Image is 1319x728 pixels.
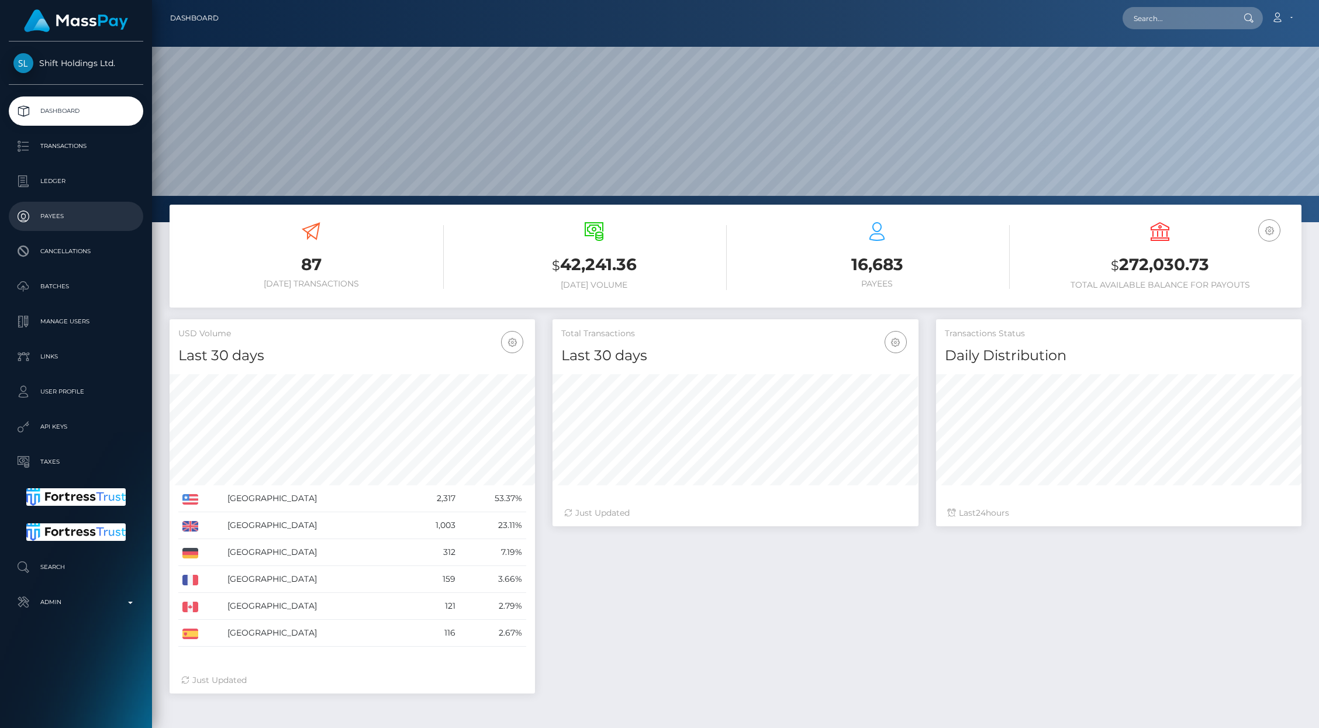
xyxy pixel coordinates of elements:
p: Transactions [13,137,139,155]
td: 1,003 [407,512,460,539]
p: Links [13,348,139,365]
div: Just Updated [564,507,906,519]
h3: 42,241.36 [461,253,727,277]
h6: [DATE] Volume [461,280,727,290]
h4: Daily Distribution [945,346,1293,366]
p: Batches [13,278,139,295]
p: API Keys [13,418,139,436]
h3: 272,030.73 [1027,253,1293,277]
td: [GEOGRAPHIC_DATA] [223,566,407,593]
td: 2.79% [460,593,527,620]
a: Cancellations [9,237,143,266]
h5: Total Transactions [561,328,909,340]
img: CA.png [182,602,198,612]
img: Fortress Trust [26,523,126,541]
p: User Profile [13,383,139,401]
h3: 87 [178,253,444,276]
h4: Last 30 days [178,346,526,366]
small: $ [552,257,560,274]
img: Shift Holdings Ltd. [13,53,33,73]
p: Manage Users [13,313,139,330]
img: Fortress Trust [26,488,126,506]
img: ES.png [182,629,198,639]
a: Payees [9,202,143,231]
img: FR.png [182,575,198,585]
span: 24 [976,508,986,518]
td: [GEOGRAPHIC_DATA] [223,593,407,620]
p: Taxes [13,453,139,471]
img: DE.png [182,548,198,558]
h5: USD Volume [178,328,526,340]
p: Payees [13,208,139,225]
h4: Last 30 days [561,346,909,366]
img: US.png [182,494,198,505]
td: [GEOGRAPHIC_DATA] [223,620,407,647]
small: $ [1111,257,1119,274]
a: Transactions [9,132,143,161]
h3: 16,683 [744,253,1010,276]
td: 2.67% [460,620,527,647]
p: Dashboard [13,102,139,120]
p: Search [13,558,139,576]
a: Batches [9,272,143,301]
td: 7.19% [460,539,527,566]
a: Manage Users [9,307,143,336]
div: Last hours [948,507,1290,519]
a: Links [9,342,143,371]
span: Shift Holdings Ltd. [9,58,143,68]
a: Taxes [9,447,143,477]
h5: Transactions Status [945,328,1293,340]
a: API Keys [9,412,143,441]
td: 121 [407,593,460,620]
h6: Payees [744,279,1010,289]
td: 23.11% [460,512,527,539]
a: Ledger [9,167,143,196]
p: Ledger [13,172,139,190]
td: 3.66% [460,566,527,593]
img: GB.png [182,521,198,532]
a: User Profile [9,377,143,406]
img: MassPay Logo [24,9,128,32]
td: 159 [407,566,460,593]
p: Admin [13,594,139,611]
td: 116 [407,620,460,647]
td: 53.37% [460,485,527,512]
h6: [DATE] Transactions [178,279,444,289]
h6: Total Available Balance for Payouts [1027,280,1293,290]
td: [GEOGRAPHIC_DATA] [223,512,407,539]
a: Admin [9,588,143,617]
a: Dashboard [9,96,143,126]
td: 312 [407,539,460,566]
a: Dashboard [170,6,219,30]
p: Cancellations [13,243,139,260]
div: Just Updated [181,674,523,686]
input: Search... [1123,7,1232,29]
a: Search [9,553,143,582]
td: [GEOGRAPHIC_DATA] [223,485,407,512]
td: 2,317 [407,485,460,512]
td: [GEOGRAPHIC_DATA] [223,539,407,566]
